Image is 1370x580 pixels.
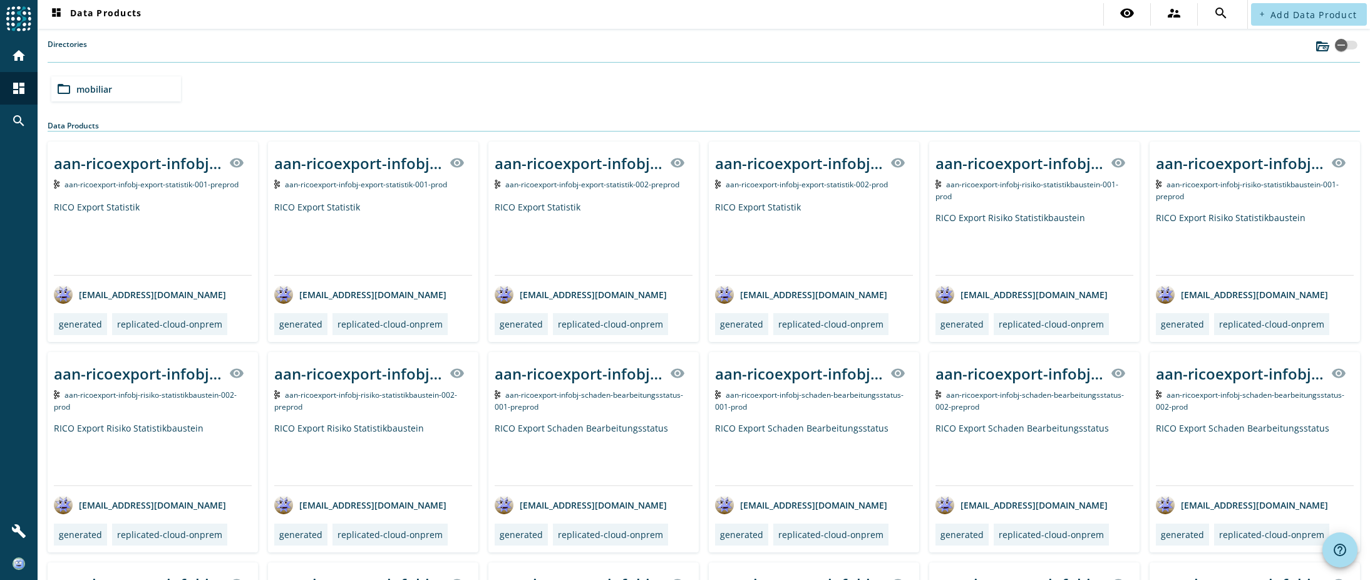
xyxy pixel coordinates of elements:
mat-icon: visibility [229,155,244,170]
img: Kafka Topic: aan-ricoexport-infobj-schaden-bearbeitungsstatus-002-prod [1156,390,1161,399]
div: replicated-cloud-onprem [337,318,443,330]
img: Kafka Topic: aan-ricoexport-infobj-risiko-statistikbaustein-002-preprod [274,390,280,399]
span: Kafka Topic: aan-ricoexport-infobj-schaden-bearbeitungsstatus-002-preprod [935,390,1124,412]
span: Data Products [49,7,142,22]
div: aan-ricoexport-infobj-risiko-statistikbaustein-001-_stage_ [1156,153,1324,173]
div: RICO Export Statistik [54,201,252,275]
img: avatar [1156,285,1175,304]
div: generated [500,318,543,330]
mat-icon: dashboard [11,81,26,96]
div: [EMAIL_ADDRESS][DOMAIN_NAME] [495,285,667,304]
img: avatar [274,495,293,514]
div: RICO Export Schaden Bearbeitungsstatus [1156,422,1354,485]
div: replicated-cloud-onprem [1219,529,1324,541]
span: Kafka Topic: aan-ricoexport-infobj-risiko-statistikbaustein-001-prod [935,179,1118,202]
img: avatar [1156,495,1175,514]
div: generated [279,318,322,330]
div: generated [1161,318,1204,330]
div: RICO Export Statistik [495,201,693,275]
mat-icon: build [11,524,26,539]
div: generated [940,529,984,541]
mat-icon: supervisor_account [1167,6,1182,21]
div: aan-ricoexport-infobj-export-statistik-001-_stage_ [274,153,442,173]
div: aan-ricoexport-infobj-export-statistik-002-_stage_ [715,153,883,173]
div: generated [940,318,984,330]
span: Kafka Topic: aan-ricoexport-infobj-risiko-statistikbaustein-001-preprod [1156,179,1339,202]
div: [EMAIL_ADDRESS][DOMAIN_NAME] [715,285,887,304]
div: generated [500,529,543,541]
div: generated [59,318,102,330]
mat-icon: folder_open [56,81,71,96]
div: RICO Export Schaden Bearbeitungsstatus [935,422,1133,485]
div: RICO Export Schaden Bearbeitungsstatus [715,422,913,485]
div: RICO Export Statistik [274,201,472,275]
div: replicated-cloud-onprem [999,529,1104,541]
button: Add Data Product [1251,3,1367,26]
span: Kafka Topic: aan-ricoexport-infobj-risiko-statistikbaustein-002-prod [54,390,237,412]
div: generated [720,529,763,541]
div: replicated-cloud-onprem [558,529,663,541]
div: RICO Export Risiko Statistikbaustein [935,212,1133,275]
div: replicated-cloud-onprem [337,529,443,541]
div: aan-ricoexport-infobj-schaden-bearbeitungsstatus-002-_stage_ [935,363,1103,384]
div: generated [279,529,322,541]
span: Kafka Topic: aan-ricoexport-infobj-export-statistik-001-preprod [64,179,239,190]
img: avatar [715,285,734,304]
span: Kafka Topic: aan-ricoexport-infobj-schaden-bearbeitungsstatus-002-prod [1156,390,1344,412]
div: aan-ricoexport-infobj-export-statistik-002-_stage_ [495,153,662,173]
button: Data Products [44,3,147,26]
span: Kafka Topic: aan-ricoexport-infobj-schaden-bearbeitungsstatus-001-preprod [495,390,683,412]
img: Kafka Topic: aan-ricoexport-infobj-risiko-statistikbaustein-001-preprod [1156,180,1161,189]
img: avatar [54,285,73,304]
img: Kafka Topic: aan-ricoexport-infobj-risiko-statistikbaustein-001-prod [935,180,941,189]
div: replicated-cloud-onprem [999,318,1104,330]
mat-icon: search [11,113,26,128]
div: aan-ricoexport-infobj-risiko-statistikbaustein-001-_stage_ [935,153,1103,173]
img: Kafka Topic: aan-ricoexport-infobj-risiko-statistikbaustein-002-prod [54,390,59,399]
div: replicated-cloud-onprem [778,318,883,330]
mat-icon: dashboard [49,7,64,22]
div: replicated-cloud-onprem [778,529,883,541]
div: RICO Export Schaden Bearbeitungsstatus [495,422,693,485]
label: Directories [48,39,87,62]
span: Kafka Topic: aan-ricoexport-infobj-risiko-statistikbaustein-002-preprod [274,390,457,412]
mat-icon: visibility [1331,155,1346,170]
div: [EMAIL_ADDRESS][DOMAIN_NAME] [715,495,887,514]
mat-icon: visibility [1331,366,1346,381]
mat-icon: visibility [1120,6,1135,21]
div: aan-ricoexport-infobj-schaden-bearbeitungsstatus-001-_stage_ [495,363,662,384]
img: avatar [495,495,513,514]
mat-icon: visibility [1111,366,1126,381]
mat-icon: visibility [1111,155,1126,170]
div: generated [720,318,763,330]
div: replicated-cloud-onprem [117,529,222,541]
span: Add Data Product [1270,9,1357,21]
div: aan-ricoexport-infobj-risiko-statistikbaustein-002-_stage_ [54,363,222,384]
div: [EMAIL_ADDRESS][DOMAIN_NAME] [935,495,1108,514]
mat-icon: visibility [450,155,465,170]
div: Data Products [48,120,1360,132]
mat-icon: search [1213,6,1228,21]
span: Kafka Topic: aan-ricoexport-infobj-export-statistik-002-preprod [505,179,679,190]
div: generated [59,529,102,541]
img: avatar [274,285,293,304]
img: Kafka Topic: aan-ricoexport-infobj-export-statistik-001-prod [274,180,280,189]
div: replicated-cloud-onprem [117,318,222,330]
div: RICO Export Risiko Statistikbaustein [274,422,472,485]
mat-icon: visibility [890,366,905,381]
div: [EMAIL_ADDRESS][DOMAIN_NAME] [274,495,446,514]
mat-icon: help_outline [1332,542,1347,557]
img: Kafka Topic: aan-ricoexport-infobj-export-statistik-001-preprod [54,180,59,189]
mat-icon: visibility [229,366,244,381]
img: spoud-logo.svg [6,6,31,31]
mat-icon: home [11,48,26,63]
img: avatar [935,495,954,514]
div: RICO Export Risiko Statistikbaustein [54,422,252,485]
div: replicated-cloud-onprem [1219,318,1324,330]
div: [EMAIL_ADDRESS][DOMAIN_NAME] [54,285,226,304]
img: Kafka Topic: aan-ricoexport-infobj-schaden-bearbeitungsstatus-001-prod [715,390,721,399]
img: Kafka Topic: aan-ricoexport-infobj-schaden-bearbeitungsstatus-001-preprod [495,390,500,399]
mat-icon: visibility [890,155,905,170]
img: 321727e140b5189f451a128e5f2a6bb4 [13,557,25,570]
div: replicated-cloud-onprem [558,318,663,330]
